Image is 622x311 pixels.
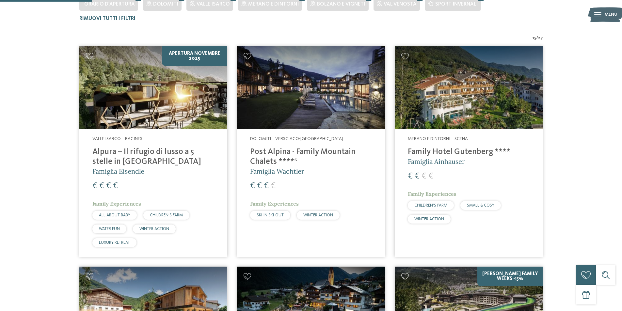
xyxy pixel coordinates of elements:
[237,46,385,257] a: Cercate un hotel per famiglie? Qui troverete solo i migliori! Dolomiti – Versciaco-[GEOGRAPHIC_DA...
[153,2,178,7] span: Dolomiti
[271,182,276,190] span: €
[536,35,538,41] span: /
[257,213,284,217] span: SKI-IN SKI-OUT
[92,182,97,190] span: €
[113,182,118,190] span: €
[428,172,433,180] span: €
[257,182,262,190] span: €
[248,2,299,7] span: Merano e dintorni
[467,203,494,208] span: SMALL & COSY
[264,182,269,190] span: €
[92,136,142,141] span: Valle Isarco – Racines
[395,46,543,130] img: Family Hotel Gutenberg ****
[79,46,227,257] a: Cercate un hotel per famiglie? Qui troverete solo i migliori! Apertura novembre 2025 Valle Isarco...
[92,147,214,167] h4: Alpura – Il rifugio di lusso a 5 stelle in [GEOGRAPHIC_DATA]
[99,213,130,217] span: ALL ABOUT BABY
[197,2,230,7] span: Valle Isarco
[250,136,343,141] span: Dolomiti – Versciaco-[GEOGRAPHIC_DATA]
[99,241,130,245] span: LUXURY RETREAT
[106,182,111,190] span: €
[408,157,465,165] span: Famiglia Ainhauser
[99,227,120,231] span: WATER FUN
[422,172,426,180] span: €
[384,2,417,7] span: Val Venosta
[538,35,543,41] span: 27
[303,213,333,217] span: WINTER ACTION
[250,147,372,167] h4: Post Alpina - Family Mountain Chalets ****ˢ
[408,147,530,157] h4: Family Hotel Gutenberg ****
[408,136,468,141] span: Merano e dintorni – Scena
[79,46,227,130] img: Cercate un hotel per famiglie? Qui troverete solo i migliori!
[139,227,169,231] span: WINTER ACTION
[408,191,456,197] span: Family Experiences
[317,2,365,7] span: Bolzano e vigneti
[92,167,144,175] span: Famiglia Eisendle
[150,213,183,217] span: CHILDREN’S FARM
[99,182,104,190] span: €
[415,172,420,180] span: €
[395,46,543,257] a: Cercate un hotel per famiglie? Qui troverete solo i migliori! Merano e dintorni – Scena Family Ho...
[414,203,447,208] span: CHILDREN’S FARM
[408,172,413,180] span: €
[414,217,444,221] span: WINTER ACTION
[237,46,385,130] img: Post Alpina - Family Mountain Chalets ****ˢ
[250,200,299,207] span: Family Experiences
[79,16,136,21] span: Rimuovi tutti i filtri
[92,200,141,207] span: Family Experiences
[250,167,304,175] span: Famiglia Wachtler
[435,2,478,7] span: Sport invernali
[533,35,536,41] span: 15
[250,182,255,190] span: €
[84,2,135,7] span: Orario d'apertura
